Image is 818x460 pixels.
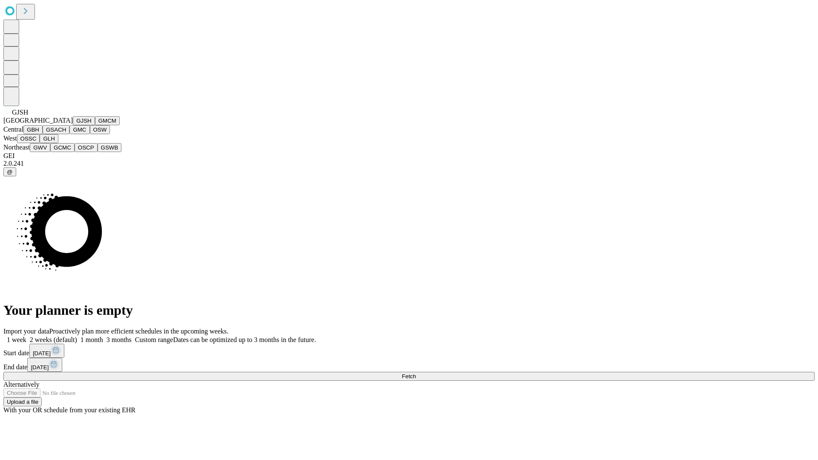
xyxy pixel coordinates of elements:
[107,336,132,343] span: 3 months
[49,328,228,335] span: Proactively plan more efficient schedules in the upcoming weeks.
[12,109,28,116] span: GJSH
[3,144,30,151] span: Northeast
[27,358,62,372] button: [DATE]
[3,344,815,358] div: Start date
[90,125,110,134] button: OSW
[3,135,17,142] span: West
[30,143,50,152] button: GWV
[69,125,89,134] button: GMC
[73,116,95,125] button: GJSH
[33,350,51,356] span: [DATE]
[3,372,815,381] button: Fetch
[402,373,416,379] span: Fetch
[3,358,815,372] div: End date
[23,125,43,134] button: GBH
[31,364,49,371] span: [DATE]
[3,152,815,160] div: GEI
[98,143,122,152] button: GSWB
[3,397,42,406] button: Upload a file
[50,143,75,152] button: GCMC
[81,336,103,343] span: 1 month
[43,125,69,134] button: GSACH
[7,336,26,343] span: 1 week
[3,328,49,335] span: Import your data
[3,117,73,124] span: [GEOGRAPHIC_DATA]
[3,302,815,318] h1: Your planner is empty
[30,336,77,343] span: 2 weeks (default)
[3,406,135,414] span: With your OR schedule from your existing EHR
[95,116,120,125] button: GMCM
[7,169,13,175] span: @
[3,381,39,388] span: Alternatively
[3,160,815,167] div: 2.0.241
[3,167,16,176] button: @
[29,344,64,358] button: [DATE]
[173,336,316,343] span: Dates can be optimized up to 3 months in the future.
[75,143,98,152] button: OSCP
[135,336,173,343] span: Custom range
[17,134,40,143] button: OSSC
[3,126,23,133] span: Central
[40,134,58,143] button: GLH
